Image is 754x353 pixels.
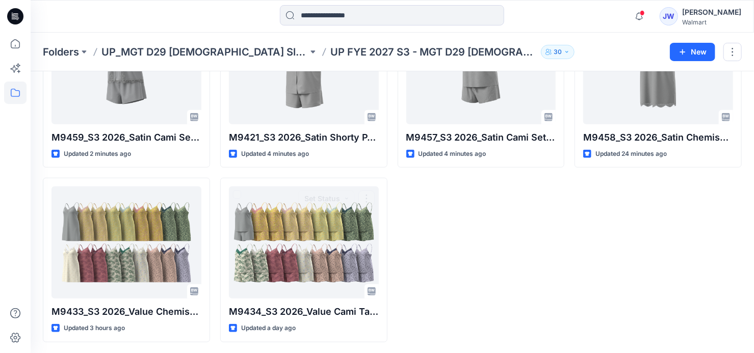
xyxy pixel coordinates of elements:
p: M9433_S3 2026_Value Chemise_Midpoint [51,305,201,319]
button: New [670,43,715,61]
a: M9434_S3 2026_Value Cami Tap_Midpoint [229,186,379,298]
div: [PERSON_NAME] [682,6,741,18]
a: UP_MGT D29 [DEMOGRAPHIC_DATA] Sleep [101,45,308,59]
p: M9459_S3 2026_Satin Cami Set Opt 2_Midpoint [51,130,201,145]
button: 30 [541,45,575,59]
a: Folders [43,45,79,59]
p: Updated a day ago [241,323,296,334]
p: UP FYE 2027 S3 - MGT D29 [DEMOGRAPHIC_DATA] Sleepwear [330,45,537,59]
p: Updated 4 minutes ago [419,149,486,159]
div: JW [660,7,678,25]
p: 30 [554,46,562,58]
p: Updated 4 minutes ago [241,149,309,159]
div: Walmart [682,18,741,26]
p: M9458_S3 2026_Satin Chemise Opt 1_Midpoint [583,130,733,145]
p: Updated 3 hours ago [64,323,125,334]
a: M9433_S3 2026_Value Chemise_Midpoint [51,186,201,298]
p: M9434_S3 2026_Value Cami Tap_Midpoint [229,305,379,319]
p: M9421_S3 2026_Satin Shorty PJ_Midpoint [229,130,379,145]
p: Updated 2 minutes ago [64,149,131,159]
p: M9457_S3 2026_Satin Cami Set Opt 1_Midpoint [406,130,556,145]
p: Updated 24 minutes ago [595,149,667,159]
